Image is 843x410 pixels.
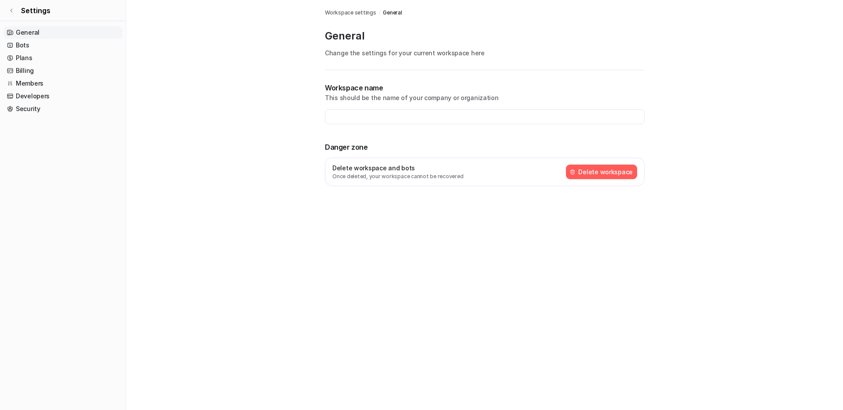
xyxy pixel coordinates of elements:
[4,103,122,115] a: Security
[4,90,122,102] a: Developers
[4,26,122,39] a: General
[325,142,645,152] p: Danger zone
[4,77,122,90] a: Members
[325,48,645,58] p: Change the settings for your current workspace here
[566,165,637,179] button: Delete workspace
[383,9,402,17] a: General
[4,52,122,64] a: Plans
[325,83,645,93] p: Workspace name
[325,93,645,102] p: This should be the name of your company or organization
[21,5,50,16] span: Settings
[4,65,122,77] a: Billing
[332,163,463,173] p: Delete workspace and bots
[332,173,463,180] p: Once deleted, your workspace cannot be recovered
[379,9,381,17] span: /
[4,39,122,51] a: Bots
[325,29,645,43] p: General
[325,9,376,17] a: Workspace settings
